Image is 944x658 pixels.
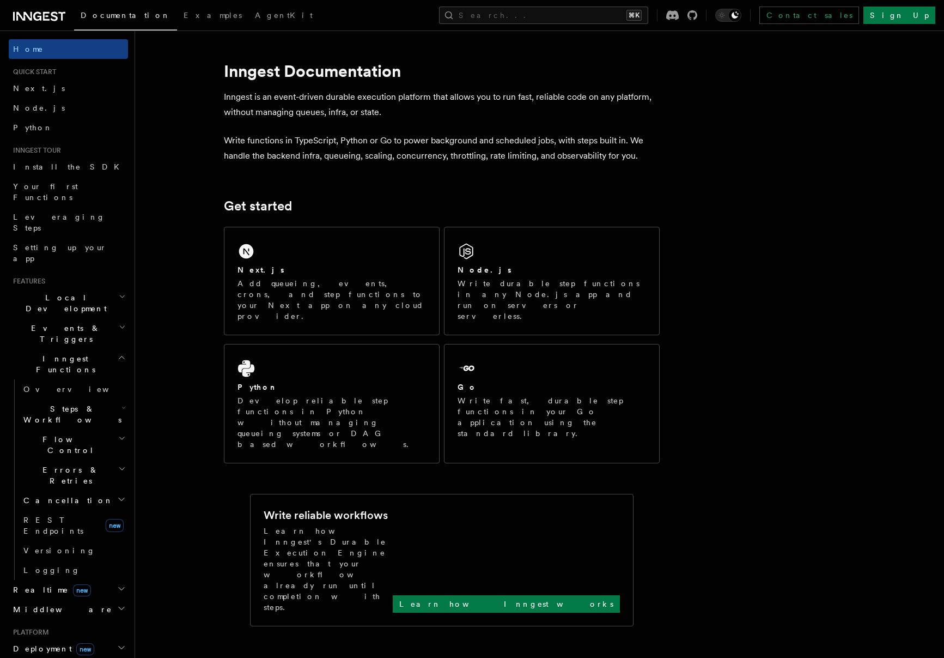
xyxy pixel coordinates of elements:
h2: Write reliable workflows [264,508,388,523]
span: Middleware [9,604,112,615]
a: Node.jsWrite durable step functions in any Node.js app and run on servers or serverless. [444,227,660,335]
span: Install the SDK [13,162,126,171]
a: Versioning [19,541,128,560]
a: Home [9,39,128,59]
span: Overview [23,385,136,394]
span: Next.js [13,84,65,93]
span: Documentation [81,11,170,20]
span: Versioning [23,546,95,555]
button: Realtimenew [9,580,128,600]
button: Events & Triggers [9,318,128,349]
a: Leveraging Steps [9,207,128,238]
kbd: ⌘K [626,10,642,21]
h2: Node.js [458,264,511,275]
p: Add queueing, events, crons, and step functions to your Next app on any cloud provider. [237,278,426,322]
span: Leveraging Steps [13,213,105,232]
span: Quick start [9,68,56,76]
span: REST Endpoints [23,516,83,535]
p: Write durable step functions in any Node.js app and run on servers or serverless. [458,278,646,322]
a: Install the SDK [9,157,128,177]
span: Logging [23,566,80,575]
a: Logging [19,560,128,580]
span: AgentKit [255,11,313,20]
span: Inngest Functions [9,353,118,375]
h2: Next.js [237,264,284,275]
span: Local Development [9,292,119,314]
a: Python [9,118,128,137]
p: Learn how Inngest works [399,599,613,609]
button: Inngest Functions [9,349,128,379]
p: Write fast, durable step functions in your Go application using the standard library. [458,395,646,439]
span: new [73,584,91,596]
span: Home [13,44,44,55]
a: Next.jsAdd queueing, events, crons, and step functions to your Next app on any cloud provider. [224,227,440,335]
span: Inngest tour [9,146,61,155]
button: Cancellation [19,491,128,510]
span: Errors & Retries [19,464,118,486]
a: Your first Functions [9,177,128,207]
span: Events & Triggers [9,323,119,345]
span: Platform [9,628,49,637]
p: Inngest is an event-driven durable execution platform that allows you to run fast, reliable code ... [224,89,660,120]
a: PythonDevelop reliable step functions in Python without managing queueing systems or DAG based wo... [224,344,440,463]
h1: Inngest Documentation [224,61,660,81]
span: Examples [184,11,242,20]
button: Errors & Retries [19,460,128,491]
button: Steps & Workflows [19,399,128,430]
h2: Python [237,382,278,393]
span: Deployment [9,643,94,654]
span: Node.js [13,104,65,112]
a: Get started [224,198,292,214]
span: Setting up your app [13,243,107,263]
span: Flow Control [19,434,118,456]
a: Contact sales [759,7,859,24]
button: Local Development [9,288,128,318]
a: Documentation [74,3,177,31]
button: Middleware [9,600,128,619]
span: Features [9,277,45,286]
a: REST Endpointsnew [19,510,128,541]
p: Write functions in TypeScript, Python or Go to power background and scheduled jobs, with steps bu... [224,133,660,164]
button: Flow Control [19,430,128,460]
a: Examples [177,3,248,29]
p: Develop reliable step functions in Python without managing queueing systems or DAG based workflows. [237,395,426,450]
span: new [106,519,124,532]
a: Learn how Inngest works [393,595,620,613]
span: Steps & Workflows [19,403,121,425]
span: Realtime [9,584,91,595]
a: AgentKit [248,3,319,29]
span: Cancellation [19,495,113,506]
a: Node.js [9,98,128,118]
a: Setting up your app [9,238,128,268]
a: Overview [19,379,128,399]
span: new [76,643,94,655]
span: Your first Functions [13,182,78,202]
a: Sign Up [863,7,935,24]
button: Toggle dark mode [715,9,741,22]
h2: Go [458,382,477,393]
span: Python [13,123,53,132]
div: Inngest Functions [9,379,128,580]
a: GoWrite fast, durable step functions in your Go application using the standard library. [444,344,660,463]
p: Learn how Inngest's Durable Execution Engine ensures that your workflow already run until complet... [264,526,393,613]
a: Next.js [9,79,128,98]
button: Search...⌘K [439,7,648,24]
